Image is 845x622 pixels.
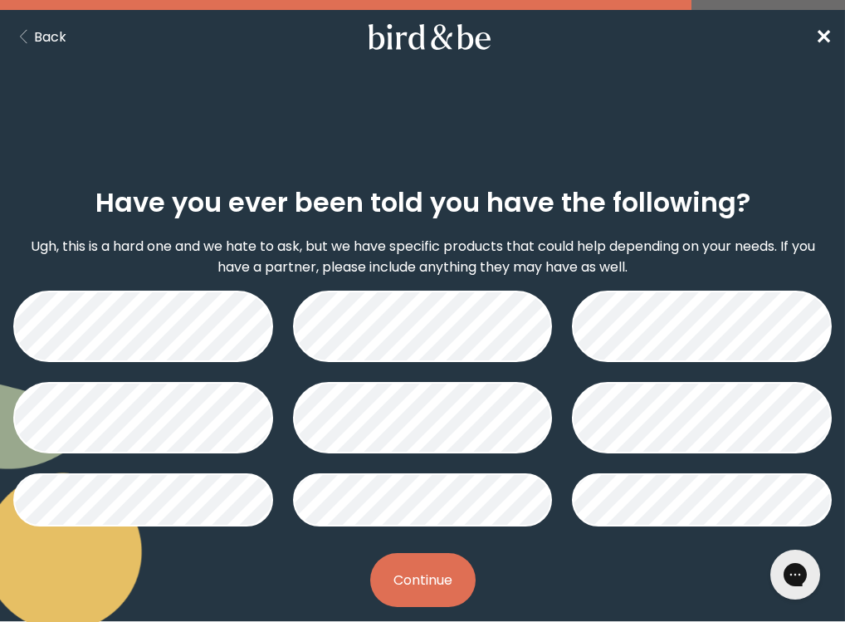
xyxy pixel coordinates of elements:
span: ✕ [815,23,832,51]
h2: Have you ever been told you have the following? [95,183,750,223]
iframe: Gorgias live chat messenger [762,544,828,605]
p: Ugh, this is a hard one and we hate to ask, but we have specific products that could help dependi... [13,236,832,277]
button: Back Button [13,27,66,47]
button: Continue [370,553,476,607]
a: ✕ [815,22,832,51]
